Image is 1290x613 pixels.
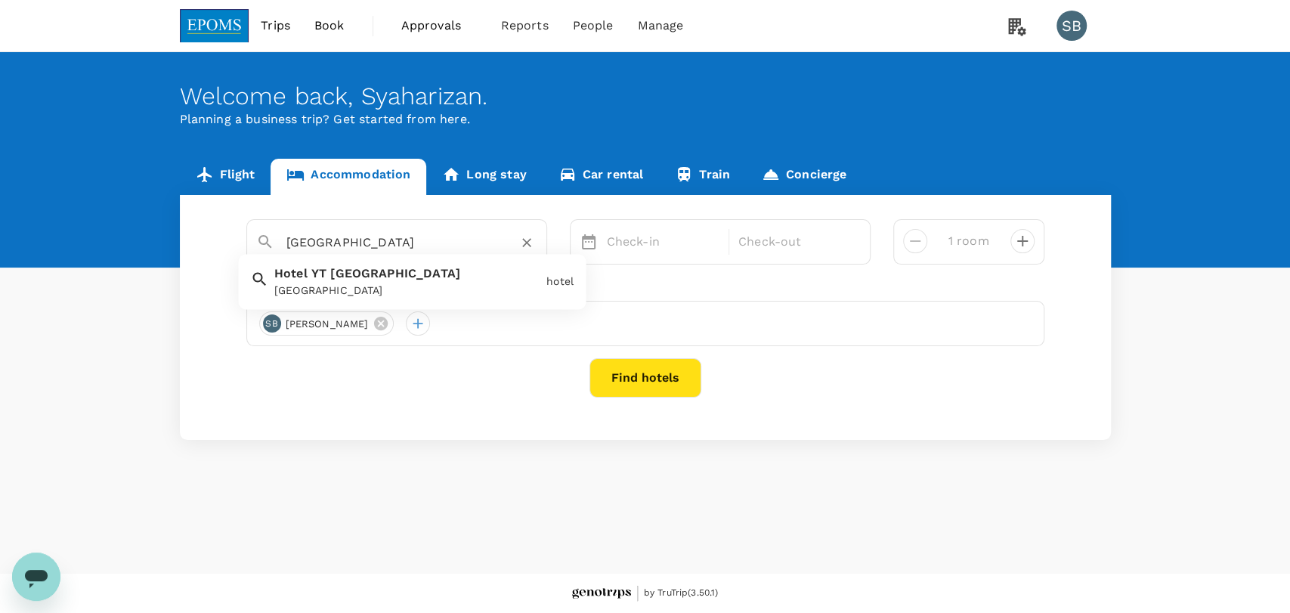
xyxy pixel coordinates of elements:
input: Add rooms [939,229,998,253]
div: hotel [546,274,574,290]
p: Planning a business trip? Get started from here. [180,110,1111,128]
input: Search cities, hotels, work locations [286,231,495,254]
div: Travellers [246,277,1044,295]
img: Genotrips - EPOMS [572,588,631,599]
a: Long stay [426,159,542,195]
div: SB[PERSON_NAME] [259,311,394,336]
p: Check-out [738,233,852,251]
a: Flight [180,159,271,195]
span: [GEOGRAPHIC_DATA] [330,267,460,281]
a: Accommodation [271,159,426,195]
img: EPOMS SDN BHD [180,9,249,42]
span: Book [314,17,345,35]
span: Reports [501,17,549,35]
span: People [573,17,614,35]
a: Concierge [746,159,862,195]
a: Train [659,159,746,195]
button: Find hotels [589,358,701,398]
button: Close [536,241,539,244]
button: decrease [1010,229,1035,253]
iframe: Button to launch messaging window [12,553,60,601]
span: Trips [261,17,290,35]
span: Manage [637,17,683,35]
span: Approvals [401,17,477,35]
span: [PERSON_NAME] [277,317,378,332]
div: [GEOGRAPHIC_DATA] [274,283,540,299]
button: Clear [516,232,537,253]
span: Hotel [274,267,308,281]
div: Welcome back , Syaharizan . [180,82,1111,110]
div: SB [263,314,281,333]
span: by TruTrip ( 3.50.1 ) [644,586,719,601]
a: Car rental [543,159,660,195]
div: SB [1056,11,1087,41]
span: YT [311,267,326,281]
p: Check-in [607,233,720,251]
